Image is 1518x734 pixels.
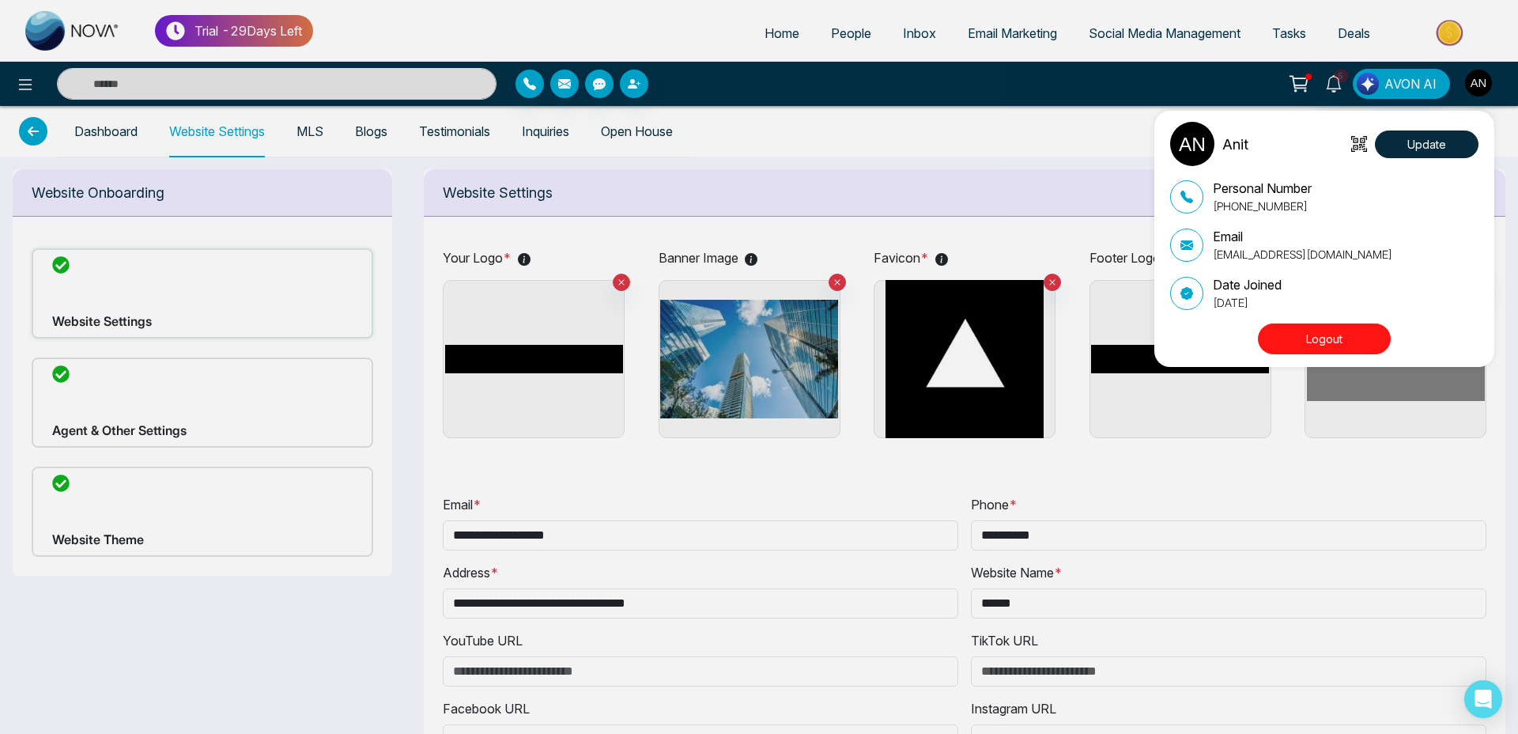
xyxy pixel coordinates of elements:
[1213,275,1282,294] p: Date Joined
[1258,323,1391,354] button: Logout
[1213,179,1312,198] p: Personal Number
[1213,246,1392,263] p: [EMAIL_ADDRESS][DOMAIN_NAME]
[1464,680,1502,718] div: Open Intercom Messenger
[1375,131,1478,158] button: Update
[1213,227,1392,246] p: Email
[1213,294,1282,311] p: [DATE]
[1222,134,1248,155] p: Anit
[1213,198,1312,214] p: [PHONE_NUMBER]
